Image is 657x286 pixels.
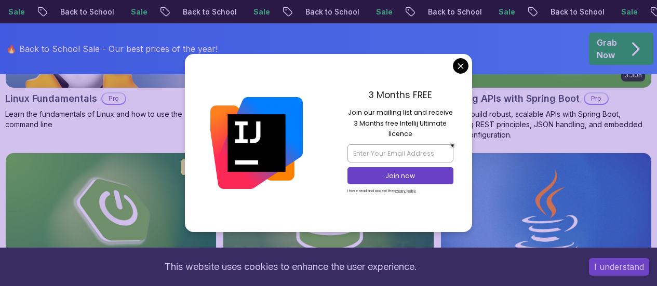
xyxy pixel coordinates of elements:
[597,36,617,61] p: Grab Now
[5,91,97,106] h2: Linux Fundamentals
[440,109,652,140] p: Learn to build robust, scalable APIs with Spring Boot, mastering REST principles, JSON handling, ...
[10,7,81,17] p: Back to School
[378,7,449,17] p: Back to School
[6,43,218,55] p: 🔥 Back to School Sale - Our best prices of the year!
[589,258,649,276] button: Accept cookies
[571,7,605,17] p: Sale
[204,7,237,17] p: Sale
[585,93,608,104] p: Pro
[449,7,482,17] p: Sale
[5,109,217,130] p: Learn the fundamentals of Linux and how to use the command line
[133,7,204,17] p: Back to School
[8,255,573,278] div: This website uses cookies to enhance the user experience.
[441,153,651,271] img: Java for Beginners card
[256,7,326,17] p: Back to School
[102,93,125,104] p: Pro
[326,7,359,17] p: Sale
[624,71,642,79] p: 3.30h
[440,91,580,106] h2: Building APIs with Spring Boot
[501,7,571,17] p: Back to School
[6,153,216,271] img: Spring Boot for Beginners card
[81,7,114,17] p: Sale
